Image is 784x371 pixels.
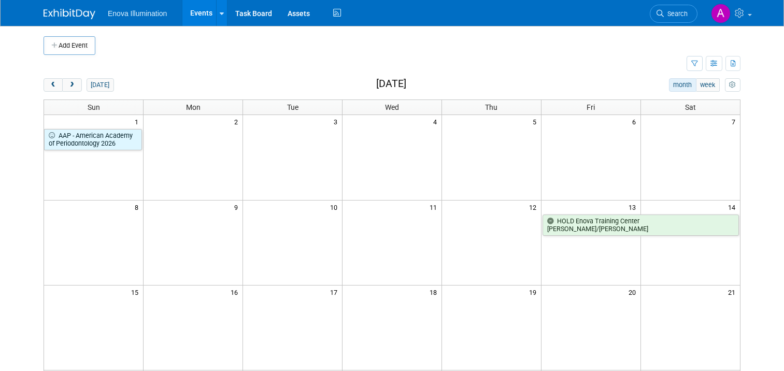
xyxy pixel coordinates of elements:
[333,115,342,128] span: 3
[543,215,739,236] a: HOLD Enova Training Center [PERSON_NAME]/[PERSON_NAME]
[729,82,736,89] i: Personalize Calendar
[532,115,541,128] span: 5
[727,201,740,213] span: 14
[696,78,720,92] button: week
[134,115,143,128] span: 1
[429,286,441,298] span: 18
[108,9,167,18] span: Enova Illumination
[669,78,696,92] button: month
[528,201,541,213] span: 12
[186,103,201,111] span: Mon
[664,10,688,18] span: Search
[44,9,95,19] img: ExhibitDay
[628,201,640,213] span: 13
[485,103,497,111] span: Thu
[587,103,595,111] span: Fri
[44,78,63,92] button: prev
[727,286,740,298] span: 21
[233,115,243,128] span: 2
[650,5,697,23] a: Search
[287,103,298,111] span: Tue
[429,201,441,213] span: 11
[44,36,95,55] button: Add Event
[329,201,342,213] span: 10
[725,78,740,92] button: myCustomButton
[130,286,143,298] span: 15
[329,286,342,298] span: 17
[685,103,696,111] span: Sat
[376,78,406,90] h2: [DATE]
[631,115,640,128] span: 6
[44,129,142,150] a: AAP - American Academy of Periodontology 2026
[711,4,731,23] img: Andrea Miller
[628,286,640,298] span: 20
[233,201,243,213] span: 9
[230,286,243,298] span: 16
[87,78,114,92] button: [DATE]
[731,115,740,128] span: 7
[88,103,100,111] span: Sun
[134,201,143,213] span: 8
[62,78,81,92] button: next
[432,115,441,128] span: 4
[385,103,399,111] span: Wed
[528,286,541,298] span: 19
